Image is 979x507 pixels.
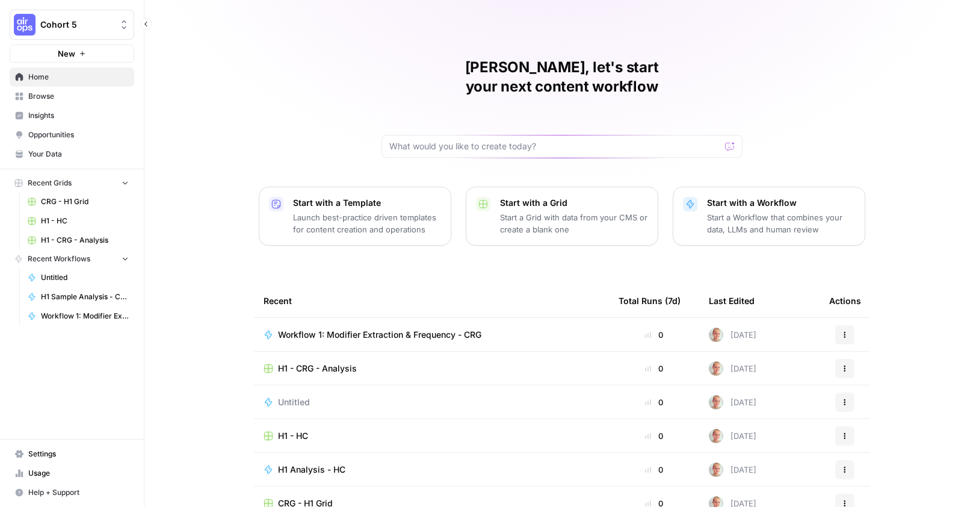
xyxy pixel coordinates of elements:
a: CRG - H1 Grid [22,192,134,211]
a: Settings [10,444,134,464]
img: Cohort 5 Logo [14,14,36,36]
a: Untitled [264,396,599,408]
div: [DATE] [709,429,756,443]
p: Start with a Workflow [707,197,855,209]
div: Total Runs (7d) [619,284,681,317]
div: 0 [619,396,690,408]
button: Start with a WorkflowStart a Workflow that combines your data, LLMs and human review [673,187,865,246]
button: Help + Support [10,483,134,502]
span: H1 Sample Analysis - CRG - COMPLETE [41,291,129,302]
div: Recent [264,284,599,317]
div: 0 [619,362,690,375]
a: Your Data [10,145,134,164]
span: Cohort 5 [40,19,113,31]
button: Recent Grids [10,174,134,192]
span: H1 - HC [278,430,308,442]
p: Start with a Template [293,197,441,209]
p: Start a Grid with data from your CMS or create a blank one [500,211,648,235]
p: Start with a Grid [500,197,648,209]
a: H1 - CRG - Analysis [264,362,599,375]
span: Untitled [41,272,129,283]
img: tzy1lhuh9vjkl60ica9oz7c44fpn [709,328,723,342]
span: H1 - HC [41,216,129,226]
span: Help + Support [28,487,129,498]
span: H1 Analysis - HC [278,464,345,476]
div: 0 [619,464,690,476]
span: Settings [28,449,129,459]
span: Opportunities [28,129,129,140]
button: New [10,45,134,63]
span: New [58,48,75,60]
span: Recent Grids [28,178,72,188]
a: Untitled [22,268,134,287]
span: H1 - CRG - Analysis [278,362,357,375]
span: Usage [28,468,129,479]
div: 0 [619,430,690,442]
a: H1 - HC [22,211,134,231]
span: Workflow 1: Modifier Extraction & Frequency - CRG [41,311,129,322]
button: Start with a TemplateLaunch best-practice driven templates for content creation and operations [259,187,451,246]
div: Actions [829,284,861,317]
a: Usage [10,464,134,483]
div: [DATE] [709,361,756,376]
span: Workflow 1: Modifier Extraction & Frequency - CRG [278,329,481,341]
span: Your Data [28,149,129,160]
span: Browse [28,91,129,102]
a: Opportunities [10,125,134,145]
img: tzy1lhuh9vjkl60ica9oz7c44fpn [709,395,723,409]
div: 0 [619,329,690,341]
span: CRG - H1 Grid [41,196,129,207]
a: Insights [10,106,134,125]
a: H1 Analysis - HC [264,464,599,476]
button: Start with a GridStart a Grid with data from your CMS or create a blank one [466,187,658,246]
span: Recent Workflows [28,253,90,264]
span: Insights [28,110,129,121]
div: [DATE] [709,462,756,477]
input: What would you like to create today? [389,140,720,152]
a: Home [10,67,134,87]
p: Launch best-practice driven templates for content creation and operations [293,211,441,235]
button: Recent Workflows [10,250,134,268]
a: H1 - HC [264,430,599,442]
span: Untitled [278,396,310,408]
div: [DATE] [709,395,756,409]
a: Workflow 1: Modifier Extraction & Frequency - CRG [22,306,134,326]
span: Home [28,72,129,82]
a: Workflow 1: Modifier Extraction & Frequency - CRG [264,329,599,341]
div: [DATE] [709,328,756,342]
img: tzy1lhuh9vjkl60ica9oz7c44fpn [709,361,723,376]
button: Workspace: Cohort 5 [10,10,134,40]
a: H1 Sample Analysis - CRG - COMPLETE [22,287,134,306]
img: tzy1lhuh9vjkl60ica9oz7c44fpn [709,429,723,443]
a: Browse [10,87,134,106]
div: Last Edited [709,284,755,317]
p: Start a Workflow that combines your data, LLMs and human review [707,211,855,235]
a: H1 - CRG - Analysis [22,231,134,250]
span: H1 - CRG - Analysis [41,235,129,246]
h1: [PERSON_NAME], let's start your next content workflow [381,58,743,96]
img: tzy1lhuh9vjkl60ica9oz7c44fpn [709,462,723,477]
